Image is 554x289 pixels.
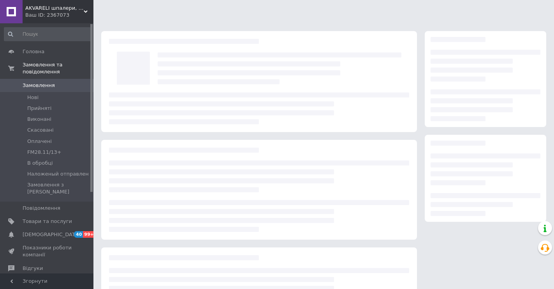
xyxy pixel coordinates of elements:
span: Замовлення [23,82,55,89]
span: AKVARELI шпалери, люстри, товари для дому [25,5,84,12]
span: Прийняті [27,105,51,112]
div: Ваш ID: 2367073 [25,12,93,19]
span: Замовлення та повідомлення [23,61,93,75]
span: Товари та послуги [23,218,72,225]
span: 99+ [83,231,96,238]
span: Наложеный отправлен [27,171,89,178]
span: Виконані [27,116,51,123]
span: Повідомлення [23,205,60,212]
span: 40 [74,231,83,238]
span: Нові [27,94,39,101]
span: Відгуки [23,265,43,272]
span: Головна [23,48,44,55]
span: FM28.11/13+ [27,149,62,156]
span: Замовлення з [PERSON_NAME] [27,181,91,195]
span: Оплачені [27,138,52,145]
span: [DEMOGRAPHIC_DATA] [23,231,80,238]
input: Пошук [4,27,92,41]
span: Показники роботи компанії [23,244,72,258]
span: Скасовані [27,127,54,134]
span: В обробці [27,160,53,167]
